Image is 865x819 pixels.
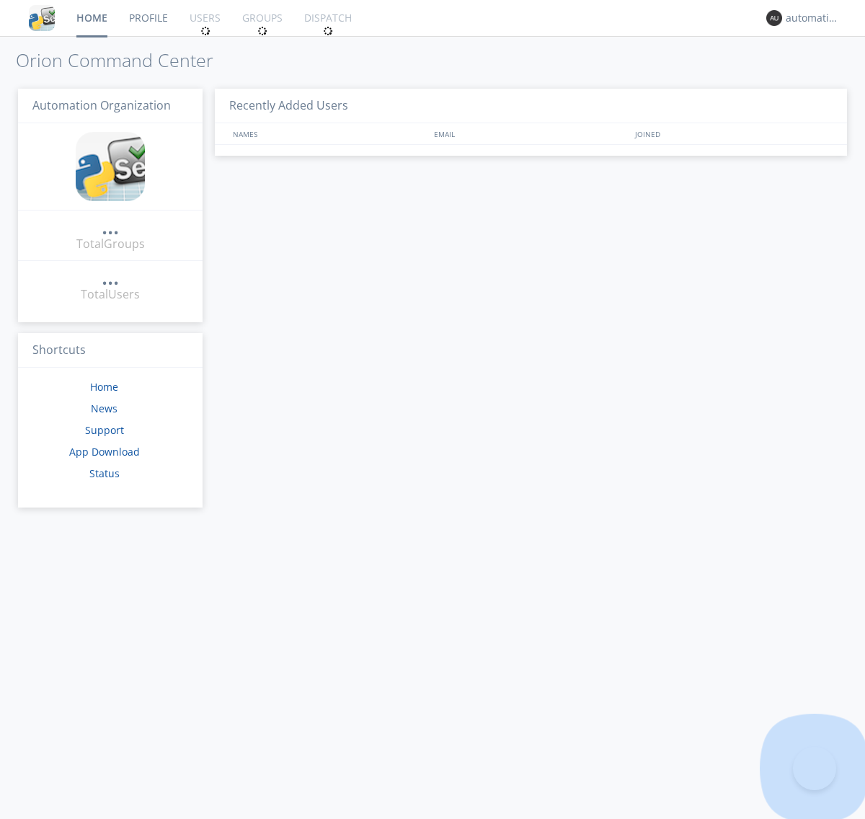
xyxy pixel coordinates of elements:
a: App Download [69,445,140,459]
div: JOINED [631,123,833,144]
h3: Recently Added Users [215,89,847,124]
img: spin.svg [200,26,210,36]
a: ... [102,219,119,236]
a: Support [85,423,124,437]
h3: Shortcuts [18,333,203,368]
a: News [91,402,117,415]
iframe: Toggle Customer Support [793,747,836,790]
a: Status [89,466,120,480]
div: NAMES [229,123,427,144]
div: Total Users [81,286,140,303]
div: ... [102,219,119,234]
img: cddb5a64eb264b2086981ab96f4c1ba7 [76,132,145,201]
div: EMAIL [430,123,631,144]
img: spin.svg [257,26,267,36]
a: Home [90,380,118,394]
a: ... [102,270,119,286]
img: 373638.png [766,10,782,26]
img: cddb5a64eb264b2086981ab96f4c1ba7 [29,5,55,31]
div: automation+atlas0017 [786,11,840,25]
span: Automation Organization [32,97,171,113]
div: Total Groups [76,236,145,252]
div: ... [102,270,119,284]
img: spin.svg [323,26,333,36]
